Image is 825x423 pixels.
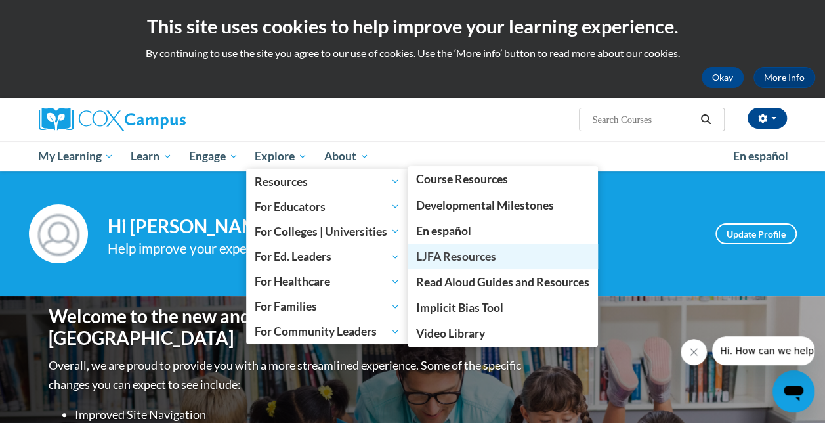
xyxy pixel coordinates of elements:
[748,108,787,129] button: Account Settings
[416,301,503,315] span: Implicit Bias Tool
[416,250,496,263] span: LJFA Resources
[8,9,106,20] span: Hi. How can we help?
[246,141,316,171] a: Explore
[753,67,815,88] a: More Info
[39,108,275,131] a: Cox Campus
[10,46,815,60] p: By continuing to use the site you agree to our use of cookies. Use the ‘More info’ button to read...
[725,143,797,170] a: En español
[416,326,485,340] span: Video Library
[255,299,400,315] span: For Families
[255,324,400,340] span: For Community Leaders
[108,215,696,238] h4: Hi [PERSON_NAME]! Take a minute to review your profile.
[681,339,707,365] iframe: Close message
[255,249,400,265] span: For Ed. Leaders
[122,141,180,171] a: Learn
[255,173,400,189] span: Resources
[246,219,408,244] a: For Colleges | Universities
[416,275,589,289] span: Read Aloud Guides and Resources
[408,321,598,346] a: Video Library
[246,294,408,319] a: For Families
[30,141,123,171] a: My Learning
[408,269,598,295] a: Read Aloud Guides and Resources
[408,218,598,244] a: En español
[408,244,598,269] a: LJFA Resources
[416,224,471,238] span: En español
[29,141,797,171] div: Main menu
[408,192,598,218] a: Developmental Milestones
[49,356,524,394] p: Overall, we are proud to provide you with a more streamlined experience. Some of the specific cha...
[591,112,696,127] input: Search Courses
[715,223,797,244] a: Update Profile
[696,112,715,127] button: Search
[246,169,408,194] a: Resources
[38,148,114,164] span: My Learning
[416,172,508,186] span: Course Resources
[324,148,369,164] span: About
[316,141,377,171] a: About
[29,204,88,263] img: Profile Image
[49,305,524,349] h1: Welcome to the new and improved [PERSON_NAME][GEOGRAPHIC_DATA]
[255,274,400,290] span: For Healthcare
[712,336,814,365] iframe: Message from company
[408,166,598,192] a: Course Resources
[131,148,172,164] span: Learn
[246,319,408,344] a: For Community Leaders
[255,148,307,164] span: Explore
[246,244,408,269] a: For Ed. Leaders
[772,370,814,412] iframe: Button to launch messaging window
[246,269,408,294] a: For Healthcare
[255,198,400,214] span: For Educators
[189,148,238,164] span: Engage
[180,141,247,171] a: Engage
[702,67,744,88] button: Okay
[39,108,186,131] img: Cox Campus
[10,13,815,39] h2: This site uses cookies to help improve your learning experience.
[246,194,408,219] a: For Educators
[733,149,788,163] span: En español
[416,198,554,212] span: Developmental Milestones
[255,223,400,239] span: For Colleges | Universities
[408,295,598,321] a: Implicit Bias Tool
[108,238,696,259] div: Help improve your experience by keeping your profile up to date.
